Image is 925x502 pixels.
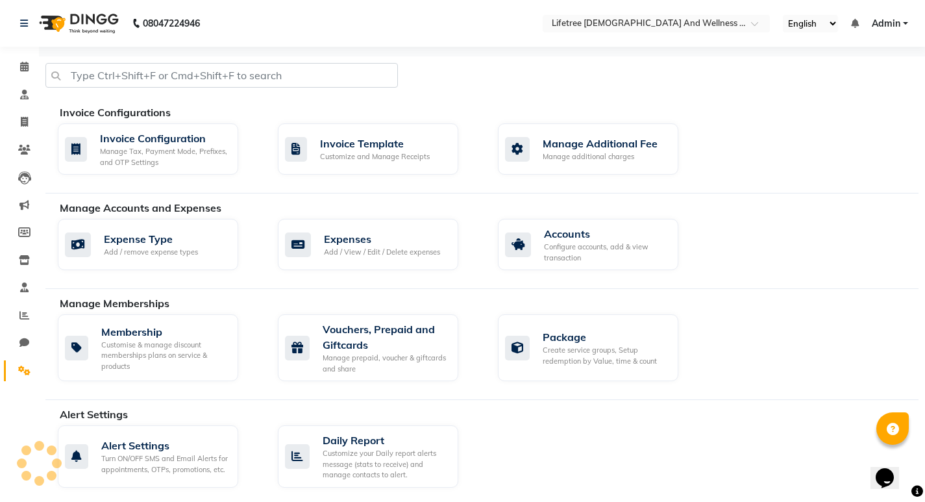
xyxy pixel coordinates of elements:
[543,345,668,366] div: Create service groups, Setup redemption by Value, time & count
[100,131,228,146] div: Invoice Configuration
[544,242,668,263] div: Configure accounts, add & view transaction
[498,219,698,270] a: AccountsConfigure accounts, add & view transaction
[498,123,698,175] a: Manage Additional FeeManage additional charges
[324,231,440,247] div: Expenses
[278,219,478,270] a: ExpensesAdd / View / Edit / Delete expenses
[278,123,478,175] a: Invoice TemplateCustomize and Manage Receipts
[872,17,900,31] span: Admin
[323,321,448,353] div: Vouchers, Prepaid and Giftcards
[498,314,698,381] a: PackageCreate service groups, Setup redemption by Value, time & count
[45,63,398,88] input: Type Ctrl+Shift+F or Cmd+Shift+F to search
[323,353,448,374] div: Manage prepaid, voucher & giftcards and share
[320,136,430,151] div: Invoice Template
[101,340,228,372] div: Customise & manage discount memberships plans on service & products
[543,329,668,345] div: Package
[104,231,198,247] div: Expense Type
[870,450,912,489] iframe: chat widget
[104,247,198,258] div: Add / remove expense types
[323,448,448,481] div: Customize your Daily report alerts message (stats to receive) and manage contacts to alert.
[100,146,228,168] div: Manage Tax, Payment Mode, Prefixes, and OTP Settings
[278,425,478,488] a: Daily ReportCustomize your Daily report alerts message (stats to receive) and manage contacts to ...
[58,425,258,488] a: Alert SettingsTurn ON/OFF SMS and Email Alerts for appointments, OTPs, promotions, etc.
[143,5,200,42] b: 08047224946
[58,314,258,381] a: MembershipCustomise & manage discount memberships plans on service & products
[324,247,440,258] div: Add / View / Edit / Delete expenses
[33,5,122,42] img: logo
[543,151,658,162] div: Manage additional charges
[543,136,658,151] div: Manage Additional Fee
[278,314,478,381] a: Vouchers, Prepaid and GiftcardsManage prepaid, voucher & giftcards and share
[320,151,430,162] div: Customize and Manage Receipts
[323,433,448,448] div: Daily Report
[101,324,228,340] div: Membership
[101,453,228,475] div: Turn ON/OFF SMS and Email Alerts for appointments, OTPs, promotions, etc.
[544,226,668,242] div: Accounts
[58,123,258,175] a: Invoice ConfigurationManage Tax, Payment Mode, Prefixes, and OTP Settings
[101,438,228,453] div: Alert Settings
[58,219,258,270] a: Expense TypeAdd / remove expense types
